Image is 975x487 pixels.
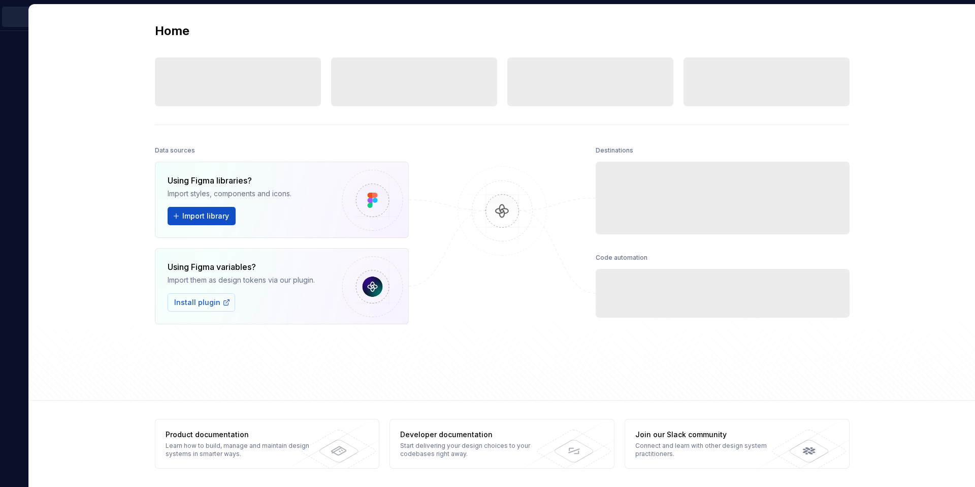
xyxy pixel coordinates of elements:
div: Import them as design tokens via our plugin. [168,275,315,285]
span: Import library [182,211,229,221]
h2: Home [155,23,189,39]
div: Code automation [596,251,647,265]
div: Learn how to build, manage and maintain design systems in smarter ways. [166,442,313,458]
a: Install plugin [168,293,235,312]
div: Data sources [155,143,195,158]
span: Install plugin [174,297,220,308]
a: Product documentationLearn how to build, manage and maintain design systems in smarter ways. [155,419,380,469]
div: Connect and learn with other design system practitioners. [635,442,783,458]
div: Using Figma variables? [168,261,315,273]
div: Destinations [596,143,633,158]
div: Product documentation [166,430,313,440]
div: Join our Slack community [635,430,783,440]
a: Developer documentationStart delivering your design choices to your codebases right away. [389,419,614,469]
a: Join our Slack communityConnect and learn with other design system practitioners. [625,419,850,469]
div: Developer documentation [400,430,548,440]
div: Using Figma libraries? [168,174,291,187]
button: Import library [168,207,236,225]
div: Import styles, components and icons. [168,189,291,199]
div: Start delivering your design choices to your codebases right away. [400,442,548,458]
